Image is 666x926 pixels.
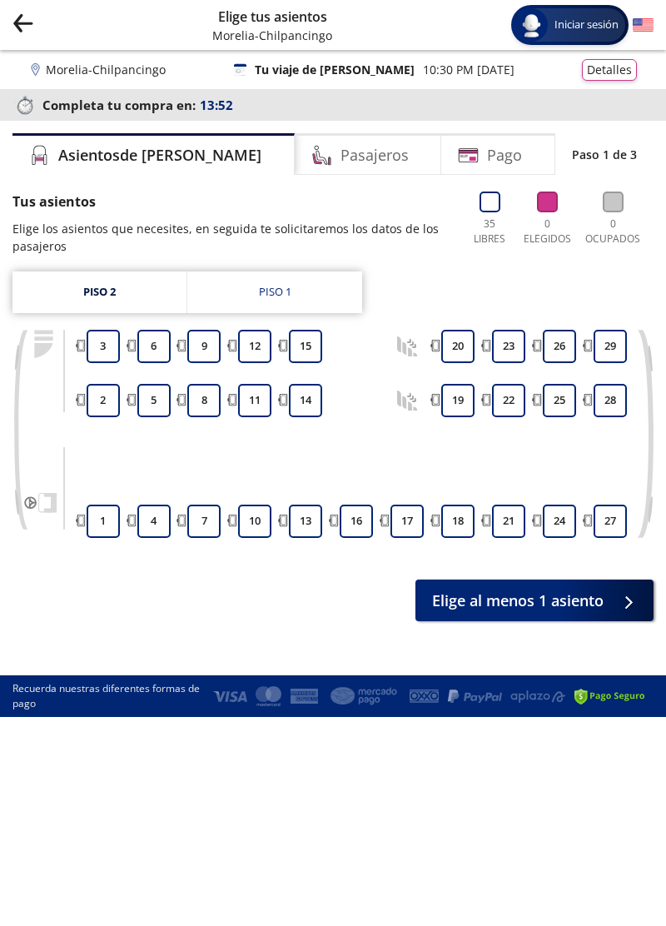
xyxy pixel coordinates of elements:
button: Elige al menos 1 asiento [415,580,654,621]
button: 22 [492,384,525,417]
div: Piso 1 [259,284,291,301]
button: back [12,12,33,38]
button: 1 [87,505,120,538]
p: Paso 1 de 3 [572,146,637,163]
button: 15 [289,330,322,363]
p: Elige tus asientos [212,7,332,27]
button: 19 [441,384,475,417]
p: 0 Elegidos [523,217,573,246]
a: Piso 2 [12,271,186,313]
p: Recuerda nuestras diferentes formas de pago [12,681,205,711]
button: 21 [492,505,525,538]
p: 10:30 PM [DATE] [423,61,514,78]
button: 13 [289,505,322,538]
button: 5 [137,384,171,417]
button: 16 [340,505,373,538]
button: 23 [492,330,525,363]
p: Elige los asientos que necesites, en seguida te solicitaremos los datos de los pasajeros [12,220,453,255]
button: 12 [238,330,271,363]
h4: Pasajeros [340,144,409,167]
button: 27 [594,505,627,538]
a: Piso 1 [187,271,362,313]
h4: Pago [487,144,522,167]
button: 7 [187,505,221,538]
button: 14 [289,384,322,417]
p: Tu viaje de [PERSON_NAME] [255,61,415,78]
p: Tus asientos [12,192,453,212]
button: 8 [187,384,221,417]
button: 17 [390,505,424,538]
button: 9 [187,330,221,363]
button: 20 [441,330,475,363]
button: 11 [238,384,271,417]
p: Morelia - Chilpancingo [212,27,332,44]
span: Iniciar sesión [548,17,625,33]
p: Morelia - Chilpancingo [46,61,166,78]
button: 6 [137,330,171,363]
button: English [633,15,654,36]
p: Completa tu compra en : [12,93,654,117]
button: 29 [594,330,627,363]
button: 3 [87,330,120,363]
button: 26 [543,330,576,363]
button: 24 [543,505,576,538]
button: 10 [238,505,271,538]
span: Elige al menos 1 asiento [432,590,604,612]
button: 25 [543,384,576,417]
button: Detalles [582,59,637,81]
button: 18 [441,505,475,538]
p: 35 Libres [470,217,510,246]
h4: Asientos de [PERSON_NAME] [58,144,261,167]
span: 13:52 [200,96,233,115]
p: 0 Ocupados [584,217,641,246]
button: 2 [87,384,120,417]
button: 4 [137,505,171,538]
button: 28 [594,384,627,417]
